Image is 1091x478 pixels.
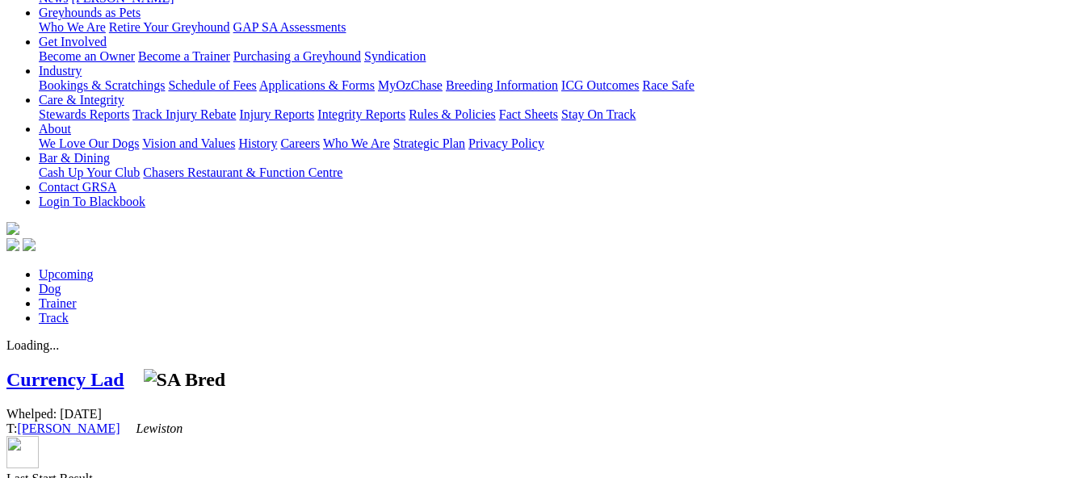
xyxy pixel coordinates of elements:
img: facebook.svg [6,238,19,251]
a: Applications & Forms [259,78,375,92]
div: Get Involved [39,49,1085,64]
a: Strategic Plan [393,136,465,150]
a: Careers [280,136,320,150]
a: Track Injury Rebate [132,107,236,121]
a: Industry [39,64,82,78]
div: Greyhounds as Pets [39,20,1085,35]
a: About [39,122,71,136]
a: GAP SA Assessments [233,20,346,34]
a: Stay On Track [561,107,636,121]
i: Lewiston [136,421,183,435]
a: ICG Outcomes [561,78,639,92]
a: Syndication [364,49,426,63]
img: logo-grsa-white.png [6,222,19,235]
a: Fact Sheets [499,107,558,121]
a: Breeding Information [446,78,558,92]
a: Cash Up Your Club [39,166,140,179]
span: Whelped: [DATE] [6,407,102,421]
a: Remove from my Blackbook [6,457,39,471]
a: Integrity Reports [317,107,405,121]
a: Stewards Reports [39,107,129,121]
a: Race Safe [642,78,694,92]
a: Greyhounds as Pets [39,6,141,19]
a: Track [39,311,69,325]
a: Vision and Values [142,136,235,150]
span: T: [6,421,183,435]
a: Who We Are [39,20,106,34]
a: Rules & Policies [409,107,496,121]
a: Become an Owner [39,49,135,63]
div: About [39,136,1085,151]
a: [PERSON_NAME] [17,421,120,435]
a: Care & Integrity [39,93,124,107]
a: Retire Your Greyhound [109,20,230,34]
a: Contact GRSA [39,180,116,194]
a: Get Involved [39,35,107,48]
a: Dog [39,282,61,296]
img: twitter.svg [23,238,36,251]
a: Who We Are [323,136,390,150]
a: Purchasing a Greyhound [233,49,361,63]
a: Bookings & Scratchings [39,78,165,92]
div: Bar & Dining [39,166,1085,180]
a: Upcoming [39,267,94,281]
a: MyOzChase [378,78,443,92]
div: Industry [39,78,1085,93]
img: SA Bred [144,369,226,391]
a: Trainer [39,296,77,310]
a: Chasers Restaurant & Function Centre [143,166,342,179]
a: Currency Lad [6,369,124,390]
a: History [238,136,277,150]
a: We Love Our Dogs [39,136,139,150]
span: Loading... [6,338,59,352]
a: Privacy Policy [468,136,544,150]
a: Login To Blackbook [39,195,145,208]
a: Become a Trainer [138,49,230,63]
a: Bar & Dining [39,151,110,165]
a: Schedule of Fees [168,78,256,92]
div: Care & Integrity [39,107,1085,122]
a: Injury Reports [239,107,314,121]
